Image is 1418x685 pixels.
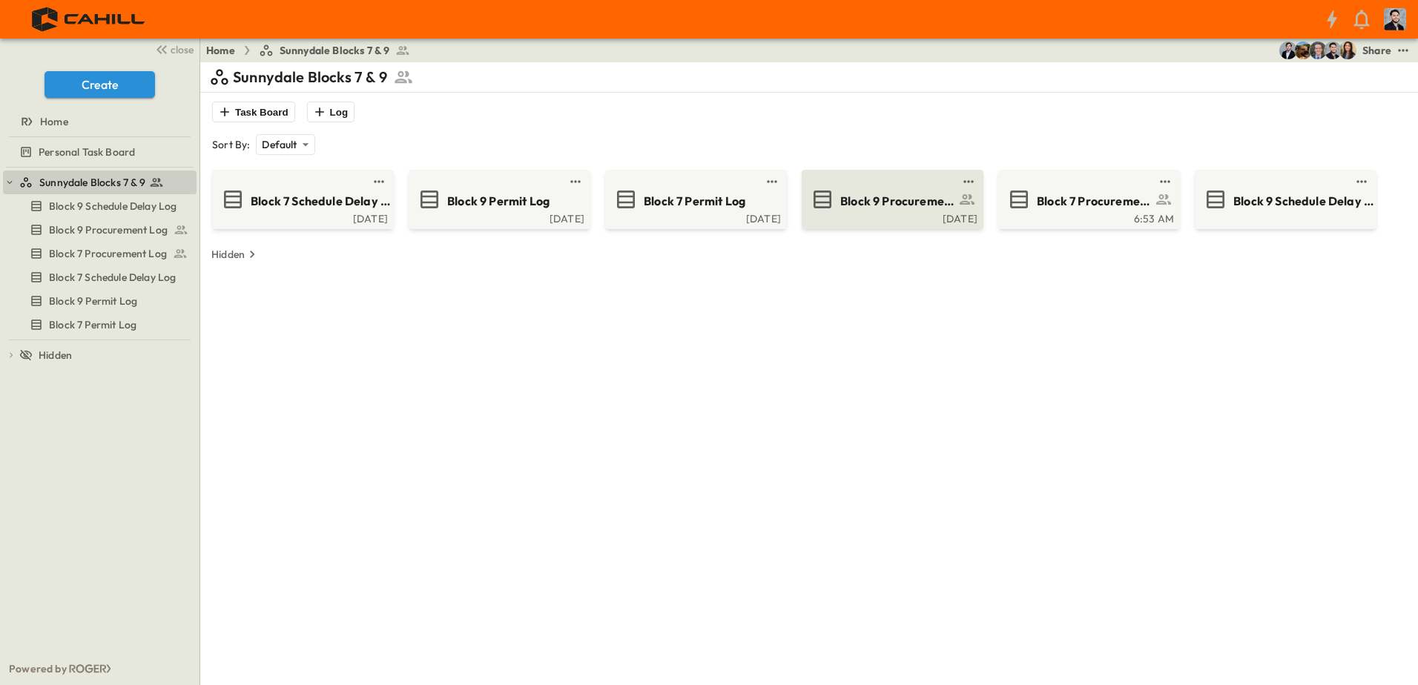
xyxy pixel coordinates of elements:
[3,267,194,288] a: Block 7 Schedule Delay Log
[49,270,176,285] span: Block 7 Schedule Delay Log
[307,102,354,122] button: Log
[1001,211,1174,223] a: 6:53 AM
[805,188,977,211] a: Block 9 Procurement Log
[215,188,388,211] a: Block 7 Schedule Delay Log
[1309,42,1327,59] img: Jared Salin (jsalin@cahill-sf.com)
[3,313,197,337] div: Block 7 Permit Logtest
[39,175,145,190] span: Sunnydale Blocks 7 & 9
[840,193,955,210] span: Block 9 Procurement Log
[805,211,977,223] a: [DATE]
[1156,173,1174,191] button: test
[49,199,177,214] span: Block 9 Schedule Delay Log
[3,242,197,265] div: Block 7 Procurement Logtest
[3,265,197,289] div: Block 7 Schedule Delay Logtest
[1362,43,1391,58] div: Share
[206,43,419,58] nav: breadcrumbs
[370,173,388,191] button: test
[233,67,387,87] p: Sunnydale Blocks 7 & 9
[1001,188,1174,211] a: Block 7 Procurement Log
[19,172,194,193] a: Sunnydale Blocks 7 & 9
[39,348,72,363] span: Hidden
[251,193,395,210] span: Block 7 Schedule Delay Log
[3,111,194,132] a: Home
[412,211,584,223] a: [DATE]
[49,246,167,261] span: Block 7 Procurement Log
[171,42,194,57] span: close
[3,140,197,164] div: Personal Task Boardtest
[608,188,781,211] a: Block 7 Permit Log
[215,211,388,223] a: [DATE]
[1294,42,1312,59] img: Rachel Villicana (rvillicana@cahill-sf.com)
[3,142,194,162] a: Personal Task Board
[3,314,194,335] a: Block 7 Permit Log
[3,289,197,313] div: Block 9 Permit Logtest
[1233,193,1378,210] span: Block 9 Schedule Delay Log
[3,218,197,242] div: Block 9 Procurement Logtest
[44,71,155,98] button: Create
[1384,8,1406,30] img: Profile Picture
[608,211,781,223] a: [DATE]
[412,188,584,211] a: Block 9 Permit Log
[644,193,745,210] span: Block 7 Permit Log
[763,173,781,191] button: test
[1324,42,1342,59] img: Anthony Vazquez (avazquez@cahill-sf.com)
[1037,193,1152,210] span: Block 7 Procurement Log
[262,137,297,152] p: Default
[256,134,314,155] div: Default
[960,173,977,191] button: test
[1353,173,1371,191] button: test
[280,43,390,58] span: Sunnydale Blocks 7 & 9
[3,243,194,264] a: Block 7 Procurement Log
[211,247,245,262] p: Hidden
[39,145,135,159] span: Personal Task Board
[49,317,136,332] span: Block 7 Permit Log
[567,173,584,191] button: test
[1198,188,1371,211] a: Block 9 Schedule Delay Log
[3,291,194,311] a: Block 9 Permit Log
[3,171,197,194] div: Sunnydale Blocks 7 & 9test
[3,196,194,216] a: Block 9 Schedule Delay Log
[40,114,68,129] span: Home
[149,39,197,59] button: close
[447,193,550,210] span: Block 9 Permit Log
[1394,42,1412,59] button: test
[49,222,168,237] span: Block 9 Procurement Log
[1279,42,1297,59] img: Mike Daly (mdaly@cahill-sf.com)
[49,294,137,308] span: Block 9 Permit Log
[205,244,266,265] button: Hidden
[212,102,295,122] button: Task Board
[3,194,197,218] div: Block 9 Schedule Delay Logtest
[259,43,411,58] a: Sunnydale Blocks 7 & 9
[206,43,235,58] a: Home
[18,4,161,35] img: 4f72bfc4efa7236828875bac24094a5ddb05241e32d018417354e964050affa1.png
[1339,42,1356,59] img: Kim Bowen (kbowen@cahill-sf.com)
[212,137,250,152] p: Sort By:
[3,219,194,240] a: Block 9 Procurement Log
